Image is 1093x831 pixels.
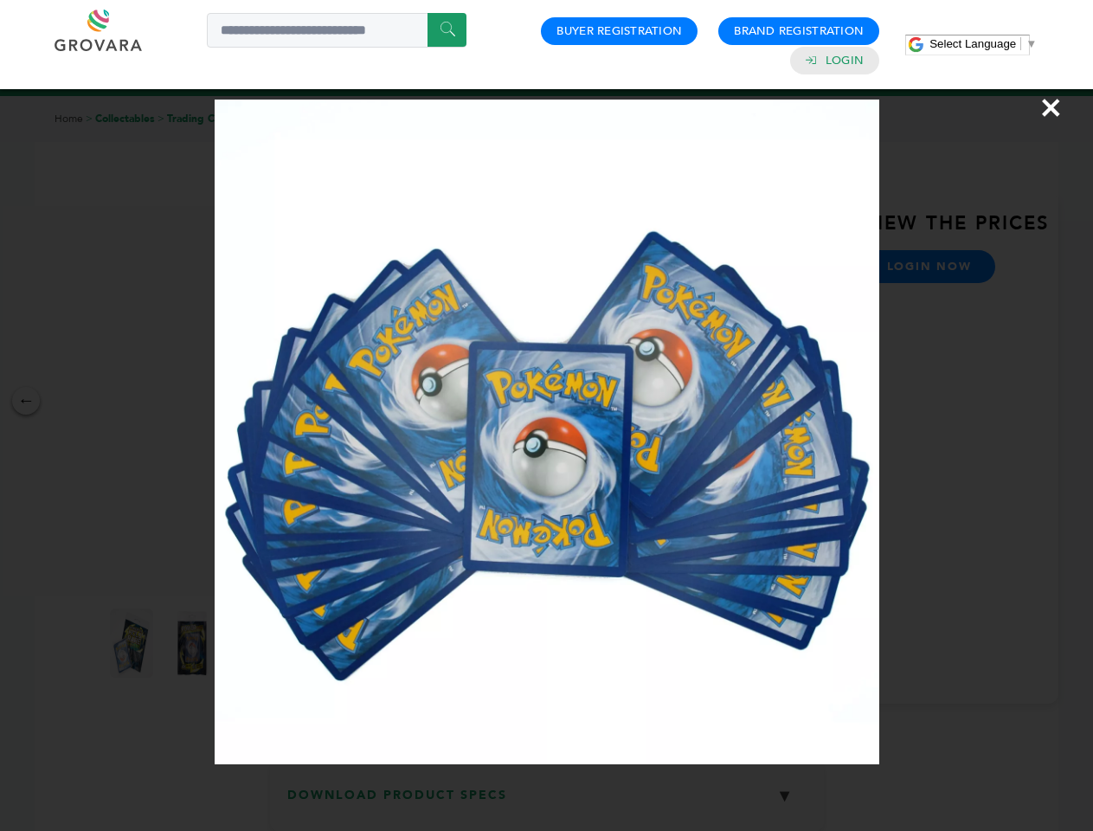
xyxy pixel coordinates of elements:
[929,37,1037,50] a: Select Language​
[1039,83,1063,132] span: ×
[1025,37,1037,50] span: ▼
[207,13,466,48] input: Search a product or brand...
[734,23,864,39] a: Brand Registration
[215,100,879,764] img: Image Preview
[556,23,682,39] a: Buyer Registration
[929,37,1016,50] span: Select Language
[826,53,864,68] a: Login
